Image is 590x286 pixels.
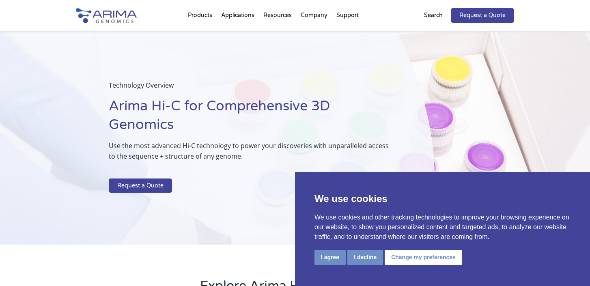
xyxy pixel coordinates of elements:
[314,250,346,265] button: I agree
[451,8,514,23] a: Request a Quote
[109,80,394,97] p: Technology Overview
[109,140,394,168] p: Use the most advanced Hi-C technology to power your discoveries with unparalleled access to the s...
[347,250,383,265] button: I decline
[109,178,172,193] a: Request a Quote
[385,250,462,265] button: Change my preferences
[314,213,571,242] p: We use cookies and other tracking technologies to improve your browsing experience on our website...
[314,191,571,206] p: We use cookies
[76,8,137,23] img: Arima-Genomics-logo
[109,97,394,140] h1: Arima Hi-C for Comprehensive 3D Genomics
[424,10,443,21] p: Search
